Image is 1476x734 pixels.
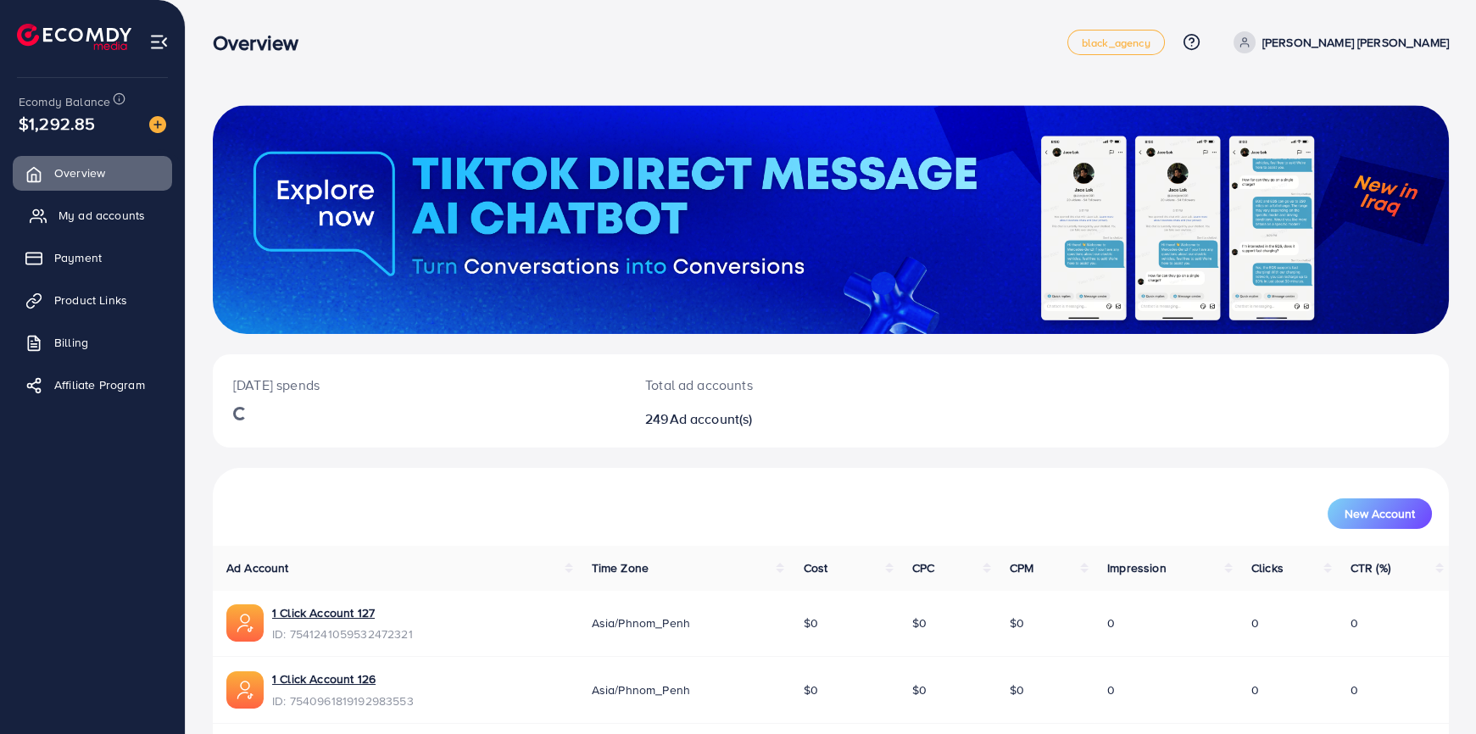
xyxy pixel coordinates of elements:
[803,559,827,576] span: Cost
[54,249,102,266] span: Payment
[1351,559,1390,576] span: CTR (%)
[13,283,172,317] a: Product Links
[1010,681,1024,698] span: $0
[592,559,649,576] span: Time Zone
[1010,614,1024,631] span: $0
[1404,658,1463,721] iframe: Chat
[149,32,169,52] img: menu
[213,31,312,55] h3: Overview
[54,292,127,309] span: Product Links
[272,692,414,709] span: ID: 7540961819192983553
[54,376,145,393] span: Affiliate Program
[19,111,95,136] span: $1,292.85
[1107,681,1115,698] span: 0
[13,241,172,275] a: Payment
[54,164,105,181] span: Overview
[226,559,289,576] span: Ad Account
[226,604,264,642] img: ic-ads-acc.e4c84228.svg
[1251,681,1259,698] span: 0
[226,671,264,709] img: ic-ads-acc.e4c84228.svg
[272,626,413,642] span: ID: 7541241059532472321
[1351,614,1358,631] span: 0
[58,207,145,224] span: My ad accounts
[13,198,172,232] a: My ad accounts
[1227,31,1449,53] a: [PERSON_NAME] [PERSON_NAME]
[1251,614,1259,631] span: 0
[645,375,914,395] p: Total ad accounts
[1107,614,1115,631] span: 0
[272,670,414,687] a: 1 Click Account 126
[54,334,88,351] span: Billing
[272,604,413,621] a: 1 Click Account 127
[645,411,914,427] h2: 249
[803,681,817,698] span: $0
[1251,559,1284,576] span: Clicks
[13,325,172,359] a: Billing
[1067,30,1165,55] a: black_agency
[669,409,752,428] span: Ad account(s)
[13,156,172,190] a: Overview
[912,614,927,631] span: $0
[17,24,131,50] img: logo
[1328,498,1432,529] button: New Account
[1345,508,1415,520] span: New Account
[149,116,166,133] img: image
[912,681,927,698] span: $0
[13,368,172,402] a: Affiliate Program
[1082,37,1150,48] span: black_agency
[1010,559,1033,576] span: CPM
[803,614,817,631] span: $0
[1262,32,1449,53] p: [PERSON_NAME] [PERSON_NAME]
[1351,681,1358,698] span: 0
[1107,559,1167,576] span: Impression
[19,93,110,110] span: Ecomdy Balance
[592,614,690,631] span: Asia/Phnom_Penh
[912,559,934,576] span: CPC
[233,375,604,395] p: [DATE] spends
[592,681,690,698] span: Asia/Phnom_Penh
